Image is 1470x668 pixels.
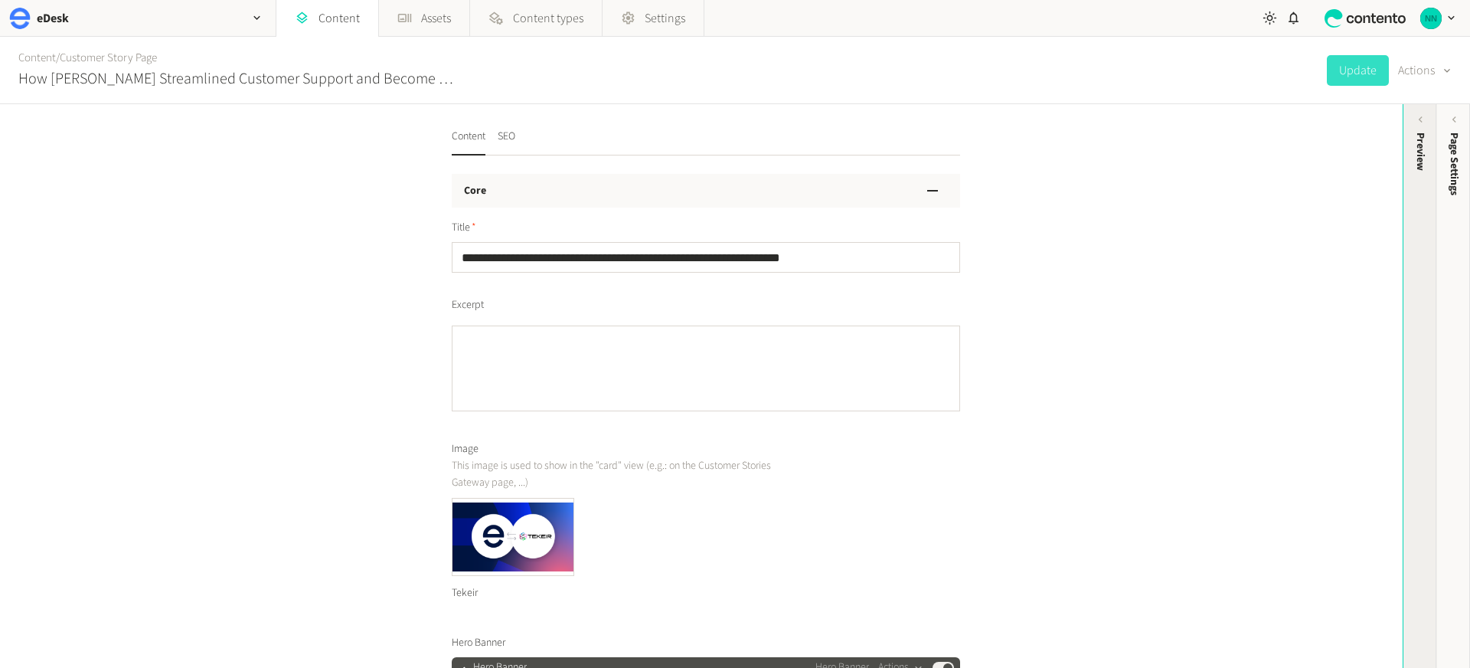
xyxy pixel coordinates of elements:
a: Content [18,50,56,66]
img: eDesk [9,8,31,29]
span: Excerpt [452,297,484,313]
h2: eDesk [37,9,69,28]
span: Hero Banner [452,635,505,651]
span: Title [452,220,476,236]
span: Content types [513,9,583,28]
button: Actions [1398,55,1452,86]
img: Tekeir [452,499,573,575]
img: Nikola Nikolov [1420,8,1442,29]
a: Customer Story Page [60,50,157,66]
button: Content [452,129,485,156]
span: Image [452,441,479,457]
div: Tekeir [452,576,574,611]
button: Update [1327,55,1389,86]
span: / [56,50,60,66]
span: Settings [645,9,685,28]
button: SEO [498,129,515,156]
h2: How [PERSON_NAME] Streamlined Customer Support and Become 60% More Efficient [18,67,459,90]
div: Preview [1413,133,1429,171]
h3: Core [464,183,486,199]
span: Page Settings [1446,133,1462,195]
p: This image is used to show in the "card" view (e.g.: on the Customer Stories Gateway page, ...) [452,457,800,492]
